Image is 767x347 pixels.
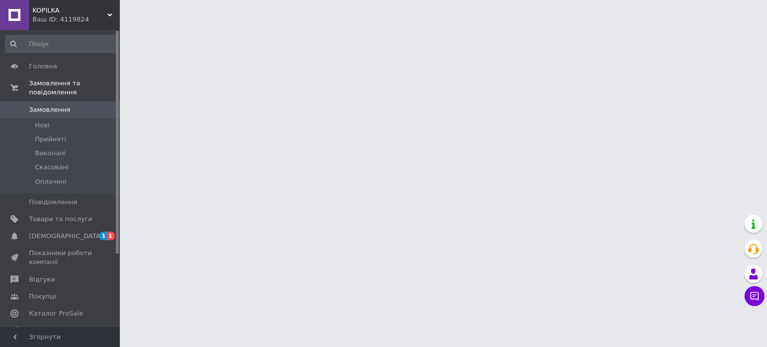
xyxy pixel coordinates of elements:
[29,275,55,284] span: Відгуки
[35,121,49,130] span: Нові
[32,6,107,15] span: KOPILKA
[29,309,83,318] span: Каталог ProSale
[5,35,118,53] input: Пошук
[29,292,56,301] span: Покупці
[99,232,107,240] span: 1
[29,198,77,207] span: Повідомлення
[29,232,103,241] span: [DEMOGRAPHIC_DATA]
[29,215,92,224] span: Товари та послуги
[29,326,63,335] span: Аналітика
[29,249,92,267] span: Показники роботи компанії
[32,15,120,24] div: Ваш ID: 4119824
[35,177,66,186] span: Оплачені
[29,105,70,114] span: Замовлення
[29,62,57,71] span: Головна
[35,149,66,158] span: Виконані
[107,232,115,240] span: 1
[35,163,69,172] span: Скасовані
[35,135,66,144] span: Прийняті
[745,286,765,306] button: Чат з покупцем
[29,79,120,97] span: Замовлення та повідомлення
